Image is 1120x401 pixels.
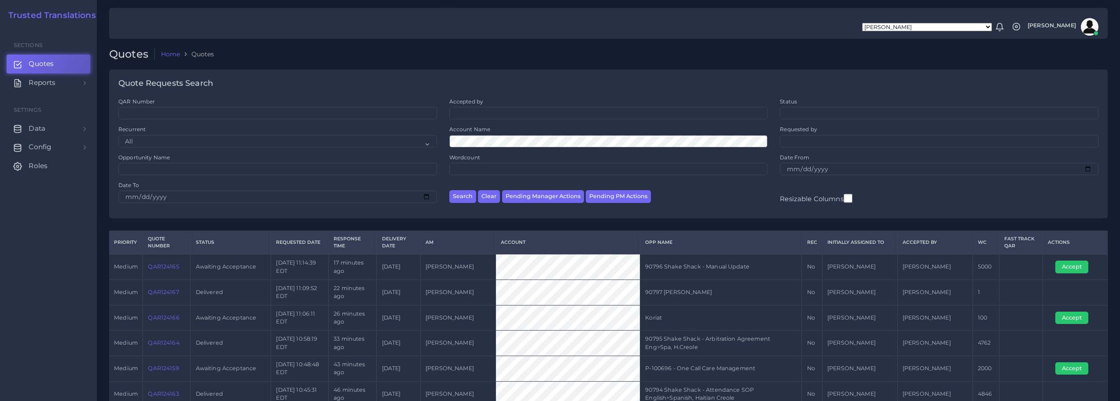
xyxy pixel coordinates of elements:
th: Initially Assigned to [822,231,897,254]
a: [PERSON_NAME]avatar [1023,18,1102,36]
a: Quotes [7,55,90,73]
a: Reports [7,74,90,92]
td: Awaiting Acceptance [191,305,271,331]
li: Quotes [180,50,214,59]
th: Priority [109,231,143,254]
label: Status [780,98,797,105]
th: WC [973,231,999,254]
td: No [802,305,822,331]
td: 4762 [973,331,999,356]
td: 2000 [973,356,999,381]
a: QAR124164 [148,339,179,346]
th: Account [496,231,640,254]
td: [DATE] [377,280,420,305]
span: Config [29,142,51,152]
td: [DATE] 11:14:39 EDT [271,254,329,280]
td: [PERSON_NAME] [897,254,973,280]
td: [DATE] [377,254,420,280]
td: [PERSON_NAME] [420,356,496,381]
a: QAR124165 [148,263,179,270]
label: Opportunity Name [118,154,170,161]
td: [PERSON_NAME] [897,305,973,331]
th: Delivery Date [377,231,420,254]
td: [DATE] 11:06:11 EDT [271,305,329,331]
td: 90796 Shake Shack - Manual Update [640,254,802,280]
span: medium [114,365,138,372]
a: Trusted Translations [2,11,96,21]
label: Resizable Columns [780,193,852,204]
td: Awaiting Acceptance [191,254,271,280]
td: No [802,254,822,280]
th: Accepted by [897,231,973,254]
label: Wordcount [449,154,480,161]
a: Accept [1055,314,1094,320]
button: Accept [1055,312,1088,324]
label: Recurrent [118,125,146,133]
th: REC [802,231,822,254]
td: 43 minutes ago [328,356,377,381]
td: [PERSON_NAME] [822,305,897,331]
h4: Quote Requests Search [118,79,213,88]
td: Koriat [640,305,802,331]
td: [DATE] [377,331,420,356]
td: [PERSON_NAME] [822,280,897,305]
td: 22 minutes ago [328,280,377,305]
a: Accept [1055,263,1094,270]
span: medium [114,263,138,270]
button: Clear [478,190,500,203]
td: [PERSON_NAME] [897,331,973,356]
span: medium [114,339,138,346]
label: Accepted by [449,98,484,105]
td: [DATE] [377,356,420,381]
td: 100 [973,305,999,331]
td: 90795 Shake Shack - Arbitration Agreement Eng>Spa, H.Creole [640,331,802,356]
td: P-100696 - One Call Care Management [640,356,802,381]
h2: Quotes [109,48,155,61]
a: QAR124166 [148,314,179,321]
button: Accept [1055,362,1088,375]
span: Sections [14,42,43,48]
td: [DATE] 11:09:52 EDT [271,280,329,305]
td: No [802,356,822,381]
td: [PERSON_NAME] [420,280,496,305]
td: [PERSON_NAME] [822,356,897,381]
span: medium [114,314,138,321]
th: Opp Name [640,231,802,254]
span: [PERSON_NAME] [1028,23,1076,29]
label: Date To [118,181,139,189]
th: Status [191,231,271,254]
a: Accept [1055,365,1094,372]
td: Awaiting Acceptance [191,356,271,381]
th: Fast Track QAR [999,231,1043,254]
label: Requested by [780,125,817,133]
button: Search [449,190,476,203]
span: Data [29,124,45,133]
img: avatar [1081,18,1098,36]
td: Delivered [191,331,271,356]
td: [PERSON_NAME] [822,331,897,356]
td: [DATE] [377,305,420,331]
button: Accept [1055,261,1088,273]
label: Account Name [449,125,491,133]
td: [PERSON_NAME] [822,254,897,280]
input: Resizable Columns [844,193,852,204]
a: Home [161,50,180,59]
td: 1 [973,280,999,305]
th: AM [420,231,496,254]
a: QAR124167 [148,289,179,295]
td: [PERSON_NAME] [420,305,496,331]
td: Delivered [191,280,271,305]
td: 26 minutes ago [328,305,377,331]
button: Pending PM Actions [586,190,651,203]
td: [PERSON_NAME] [897,280,973,305]
td: 17 minutes ago [328,254,377,280]
td: [PERSON_NAME] [420,331,496,356]
td: No [802,280,822,305]
td: 33 minutes ago [328,331,377,356]
span: Roles [29,161,48,171]
th: Quote Number [143,231,191,254]
td: [PERSON_NAME] [897,356,973,381]
span: medium [114,289,138,295]
span: Reports [29,78,55,88]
